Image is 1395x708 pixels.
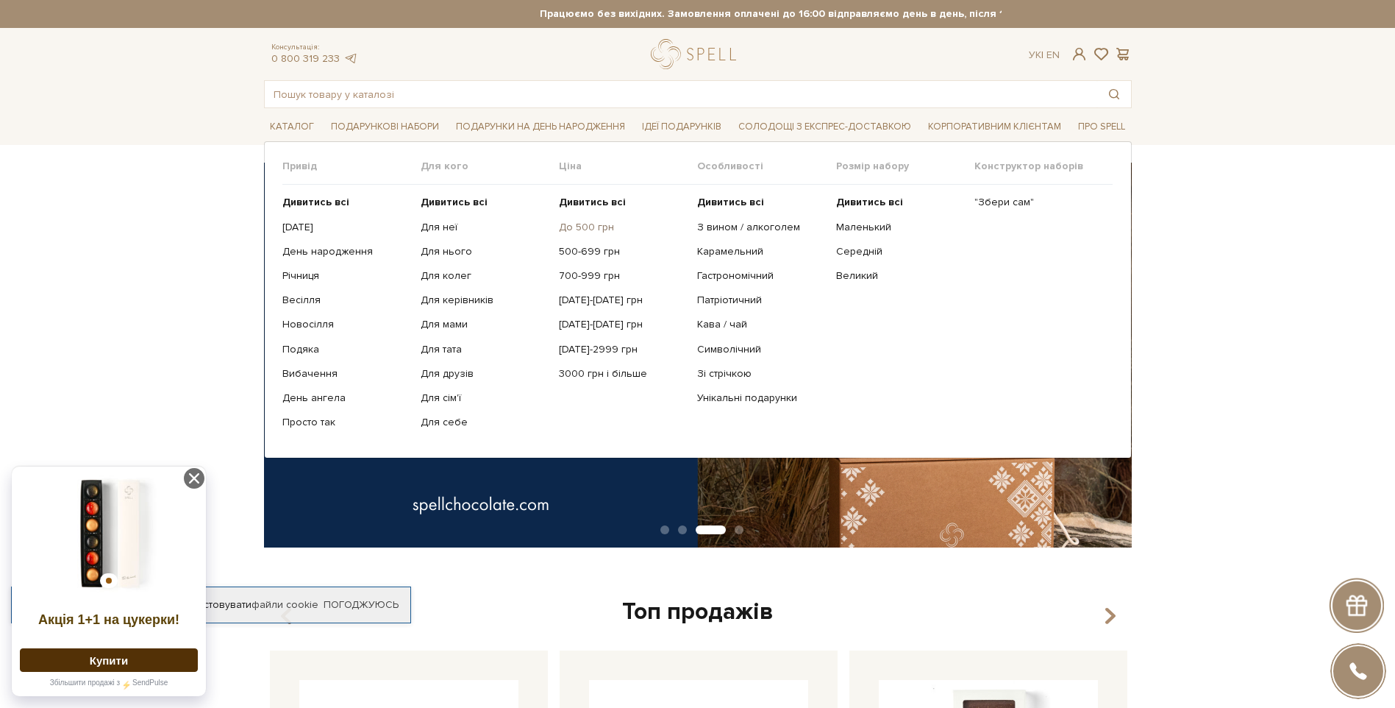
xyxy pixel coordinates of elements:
[559,196,626,208] b: Дивитись всі
[264,597,1132,628] div: Топ продажів
[697,196,824,209] a: Дивитись всі
[282,269,410,283] a: Річниця
[324,598,399,612] a: Погоджуюсь
[282,318,410,331] a: Новосілля
[421,392,548,405] a: Для сім'ї
[922,114,1067,139] a: Корпоративним клієнтам
[282,416,410,429] a: Просто так
[559,160,697,173] span: Ціна
[559,318,686,331] a: [DATE]-[DATE] грн
[421,221,548,234] a: Для неї
[421,196,548,209] a: Дивитись всі
[282,392,410,405] a: День ангела
[421,160,559,173] span: Для кого
[559,343,686,356] a: [DATE]-2999 грн
[559,245,686,258] a: 500-699 грн
[1029,49,1060,62] div: Ук
[282,160,421,173] span: Привід
[12,598,410,612] div: Я дозволяю [DOMAIN_NAME] використовувати
[697,343,824,356] a: Символічний
[1097,81,1131,107] button: Пошук товару у каталозі
[732,114,917,139] a: Солодощі з експрес-доставкою
[421,318,548,331] a: Для мами
[282,367,410,380] a: Вибачення
[974,160,1113,173] span: Конструктор наборів
[282,221,410,234] a: [DATE]
[265,81,1097,107] input: Пошук товару у каталозі
[282,294,410,307] a: Весілля
[264,116,320,138] span: Каталог
[1041,49,1043,61] span: |
[559,294,686,307] a: [DATE]-[DATE] грн
[559,367,686,380] a: 3000 грн і більше
[271,43,358,52] span: Консультація:
[836,196,963,209] a: Дивитись всі
[836,245,963,258] a: Середній
[421,367,548,380] a: Для друзів
[697,196,764,208] b: Дивитись всі
[697,221,824,234] a: З вином / алкоголем
[421,294,548,307] a: Для керівників
[1046,49,1060,61] a: En
[343,52,358,65] a: telegram
[271,52,340,65] a: 0 800 319 233
[251,598,318,611] a: файли cookie
[697,269,824,283] a: Гастрономічний
[421,416,548,429] a: Для себе
[264,141,1132,459] div: Каталог
[394,7,1262,21] strong: Працюємо без вихідних. Замовлення оплачені до 16:00 відправляємо день в день, після 16:00 - насту...
[974,196,1102,209] a: "Збери сам"
[421,269,548,283] a: Для колег
[282,196,410,209] a: Дивитись всі
[697,245,824,258] a: Карамельний
[697,294,824,307] a: Патріотичний
[421,245,548,258] a: Для нього
[450,116,631,138] span: Подарунки на День народження
[559,221,686,234] a: До 500 грн
[696,525,726,534] button: Carousel Page 3 (Current Slide)
[735,525,743,534] button: Carousel Page 4
[697,367,824,380] a: Зі стрічкою
[697,392,824,405] a: Унікальні подарунки
[660,525,669,534] button: Carousel Page 1
[697,318,824,331] a: Кава / чай
[559,196,686,209] a: Дивитись всі
[836,221,963,234] a: Маленький
[325,116,445,138] span: Подарункові набори
[836,196,903,208] b: Дивитись всі
[678,525,687,534] button: Carousel Page 2
[559,269,686,283] a: 700-999 грн
[636,116,727,138] span: Ідеї подарунків
[264,524,1132,537] div: Carousel Pagination
[836,160,974,173] span: Розмір набору
[421,196,488,208] b: Дивитись всі
[421,343,548,356] a: Для тата
[282,196,349,208] b: Дивитись всі
[282,245,410,258] a: День народження
[836,269,963,283] a: Великий
[1072,116,1131,138] span: Про Spell
[697,160,835,173] span: Особливості
[282,343,410,356] a: Подяка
